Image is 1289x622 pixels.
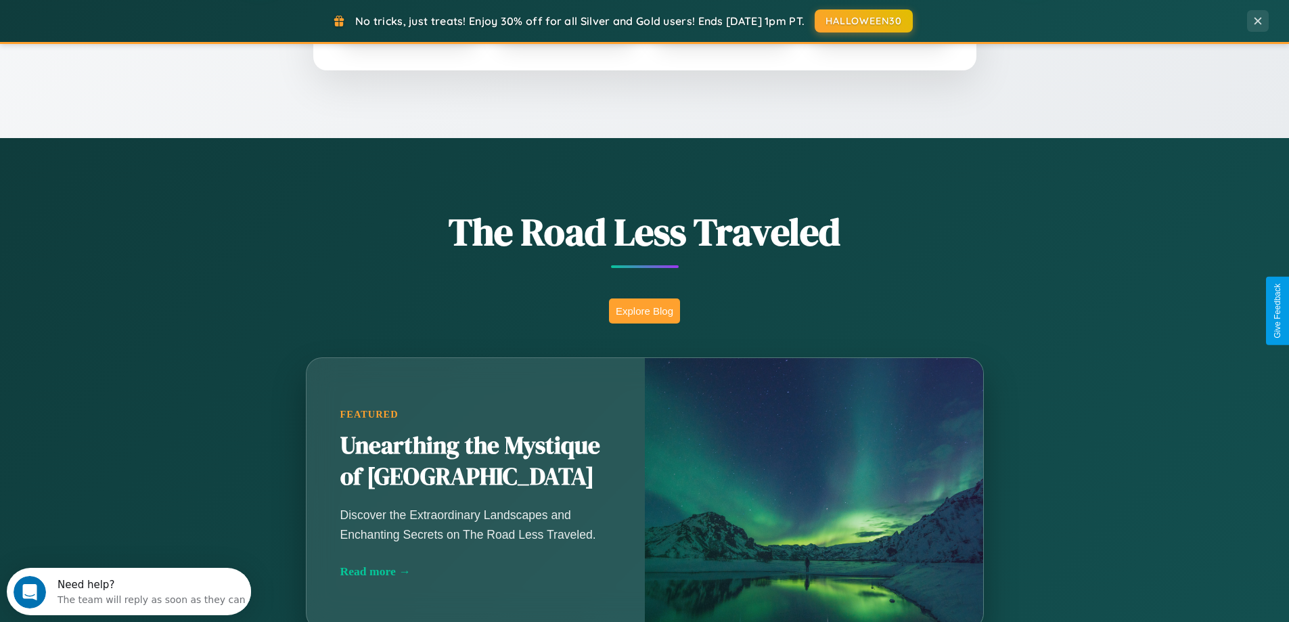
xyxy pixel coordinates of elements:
h1: The Road Less Traveled [239,206,1051,258]
div: Need help? [51,12,239,22]
button: HALLOWEEN30 [815,9,913,32]
iframe: Intercom live chat discovery launcher [7,568,251,615]
div: Give Feedback [1273,284,1282,338]
div: Read more → [340,564,611,579]
iframe: Intercom live chat [14,576,46,608]
span: No tricks, just treats! Enjoy 30% off for all Silver and Gold users! Ends [DATE] 1pm PT. [355,14,805,28]
h2: Unearthing the Mystique of [GEOGRAPHIC_DATA] [340,430,611,493]
div: Featured [340,409,611,420]
button: Explore Blog [609,298,680,324]
p: Discover the Extraordinary Landscapes and Enchanting Secrets on The Road Less Traveled. [340,506,611,543]
div: Open Intercom Messenger [5,5,252,43]
div: The team will reply as soon as they can [51,22,239,37]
